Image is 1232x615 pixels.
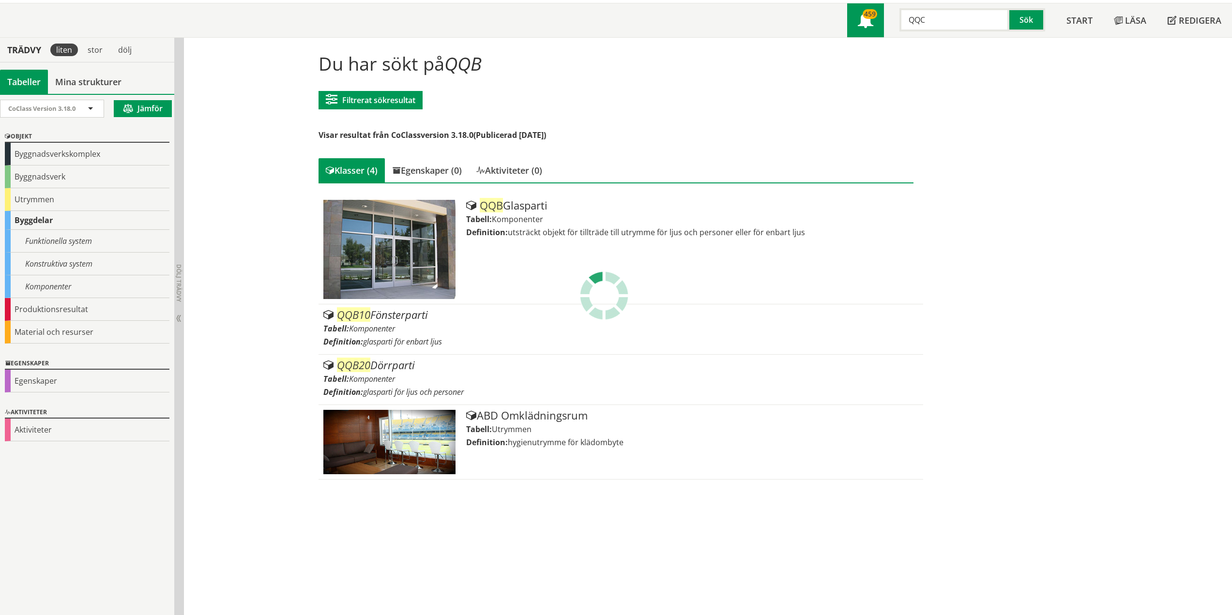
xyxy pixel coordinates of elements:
[5,419,169,441] div: Aktiviteter
[50,44,78,56] div: liten
[323,410,456,474] img: Tabell
[175,264,183,302] span: Dölj trädvy
[349,323,395,334] span: Komponenter
[466,424,492,435] label: Tabell:
[1056,3,1103,37] a: Start
[5,211,169,230] div: Byggdelar
[1066,15,1093,26] span: Start
[82,44,108,56] div: stor
[466,437,508,448] label: Definition:
[5,275,169,298] div: Komponenter
[323,360,918,371] div: Dörrparti
[337,358,370,372] span: QQB20
[112,44,137,56] div: dölj
[1157,3,1232,37] a: Redigera
[508,227,805,238] span: utsträckt objekt för tillträde till utrymme för ljus och personer eller för enbart ljus
[5,165,169,188] div: Byggnadsverk
[863,9,877,19] div: 459
[5,253,169,275] div: Konstruktiva system
[2,45,46,55] div: Trädvy
[492,424,532,435] span: Utrymmen
[5,298,169,321] div: Produktionsresultat
[1103,3,1157,37] a: Läsa
[323,323,349,334] label: Tabell:
[5,188,169,211] div: Utrymmen
[466,410,918,421] div: ABD Omklädningsrum
[337,307,370,322] span: QQB10
[323,336,363,347] label: Definition:
[466,214,492,225] label: Tabell:
[48,70,129,94] a: Mina strukturer
[363,336,442,347] span: glasparti för enbart ljus
[1125,15,1146,26] span: Läsa
[473,130,546,140] span: (Publicerad [DATE])
[847,3,884,37] a: 459
[349,374,395,384] span: Komponenter
[323,309,918,321] div: Fönsterparti
[444,51,482,76] span: QQB
[323,200,456,299] img: Tabell
[5,407,169,419] div: Aktiviteter
[580,271,628,320] img: Laddar
[5,370,169,392] div: Egenskaper
[363,387,464,397] span: glasparti för ljus och personer
[5,321,169,344] div: Material och resurser
[319,53,913,74] h1: Du har sökt på
[385,158,469,182] div: Egenskaper (0)
[1009,8,1045,31] button: Sök
[480,198,503,212] span: QQB
[323,387,363,397] label: Definition:
[5,358,169,370] div: Egenskaper
[466,200,918,211] div: Glasparti
[1179,15,1221,26] span: Redigera
[469,158,549,182] div: Aktiviteter (0)
[899,8,1009,31] input: Sök
[508,437,624,448] span: hygienutrymme för klädombyte
[319,130,473,140] span: Visar resultat från CoClassversion 3.18.0
[858,14,873,29] span: Notifikationer
[466,227,508,238] label: Definition:
[8,104,76,113] span: CoClass Version 3.18.0
[5,131,169,143] div: Objekt
[319,91,423,109] button: Filtrerat sökresultat
[114,100,172,117] button: Jämför
[319,158,385,182] div: Klasser (4)
[323,374,349,384] label: Tabell:
[5,230,169,253] div: Funktionella system
[492,214,543,225] span: Komponenter
[5,143,169,165] div: Byggnadsverkskomplex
